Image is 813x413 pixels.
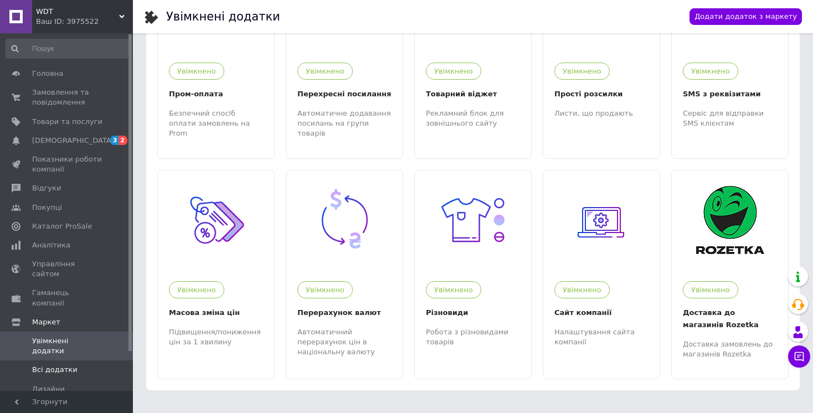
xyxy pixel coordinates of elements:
a: 95УвімкненоПерерахунок валютАвтоматичний перерахунок цін в національну валюту [286,171,403,368]
div: Доставка замовлень до магазинів Rozetka [683,339,777,359]
div: Увімкнено [169,281,224,298]
span: Головна [32,69,63,79]
span: Показники роботи компанії [32,154,102,174]
span: Каталог ProSale [32,221,92,231]
span: 3 [110,136,119,145]
span: Покупці [32,203,62,213]
a: 92УвімкненоМасова зміна цінПідвищення/пониження цін за 1 хвилину [158,171,274,368]
span: Товари та послуги [32,117,102,127]
span: WDT [36,7,119,17]
a: 185УвімкненоСайт компаніїНалаштування сайта компанії [543,171,660,368]
div: Увімкнено [554,281,610,298]
a: 182УвімкненоРізновидиРобота з різновидами товарів [415,171,531,368]
span: Гаманець компанії [32,288,102,308]
img: 182 [439,186,507,254]
div: Увімкнено [683,63,738,80]
span: Маркет [32,317,60,327]
div: Перехресні посилання [297,88,392,100]
input: Пошук [6,39,131,59]
div: Прості розсилки [554,88,649,100]
div: Перерахунок валют [297,307,392,319]
div: Автоматичний перерахунок цін в національну валюту [297,327,392,358]
span: Відгуки [32,183,61,193]
div: Сайт компанії [554,307,649,319]
button: Чат з покупцем [788,345,810,368]
div: Рекламний блок для зовнішнього сайту [426,109,520,128]
div: Налаштування сайта компанії [554,327,649,347]
div: Листи, що продають [554,109,649,118]
div: Увімкнено [169,63,224,80]
div: Підвищення/пониження цін за 1 хвилину [169,327,263,347]
span: Замовлення та повідомлення [32,87,102,107]
a: Додати додаток з маркету [689,8,802,25]
div: Увімкнено [297,63,353,80]
div: Масова зміна цін [169,307,263,319]
div: Робота з різновидами товарів [426,327,520,347]
span: Увімкнені додатки [32,336,102,356]
div: Увімкнено [426,281,481,298]
div: SMS з реквізитами [683,88,777,100]
div: Увімкнено [297,281,353,298]
div: Увімкнено [683,281,738,298]
div: Сервіс для відправки SMS клієнтам [683,109,777,128]
img: 92 [182,186,250,254]
span: 2 [119,136,127,145]
div: Різновиди [426,307,520,319]
div: Увімкнені додатки [166,11,280,23]
div: Пром-оплата [169,88,263,100]
div: Безпечний спосіб оплати замовлень на Prom [169,109,263,139]
img: 266 [696,186,764,254]
span: Аналітика [32,240,70,250]
img: 185 [574,193,629,248]
img: 95 [311,186,379,254]
span: Всі додатки [32,365,78,375]
div: Увімкнено [554,63,610,80]
a: 266УвімкненоДоставка до магазинів RozetkaДоставка замовлень до магазинів Rozetka [672,171,788,368]
div: Автоматичне додавання посилань на групи товарів [297,109,392,139]
span: Управління сайтом [32,259,102,279]
div: Увімкнено [426,63,481,80]
div: Доставка до магазинів Rozetka [683,307,777,331]
span: [DEMOGRAPHIC_DATA] [32,136,114,146]
div: Товарний віджет [426,88,520,100]
span: Дизайни [32,384,65,394]
div: Ваш ID: 3975522 [36,17,133,27]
